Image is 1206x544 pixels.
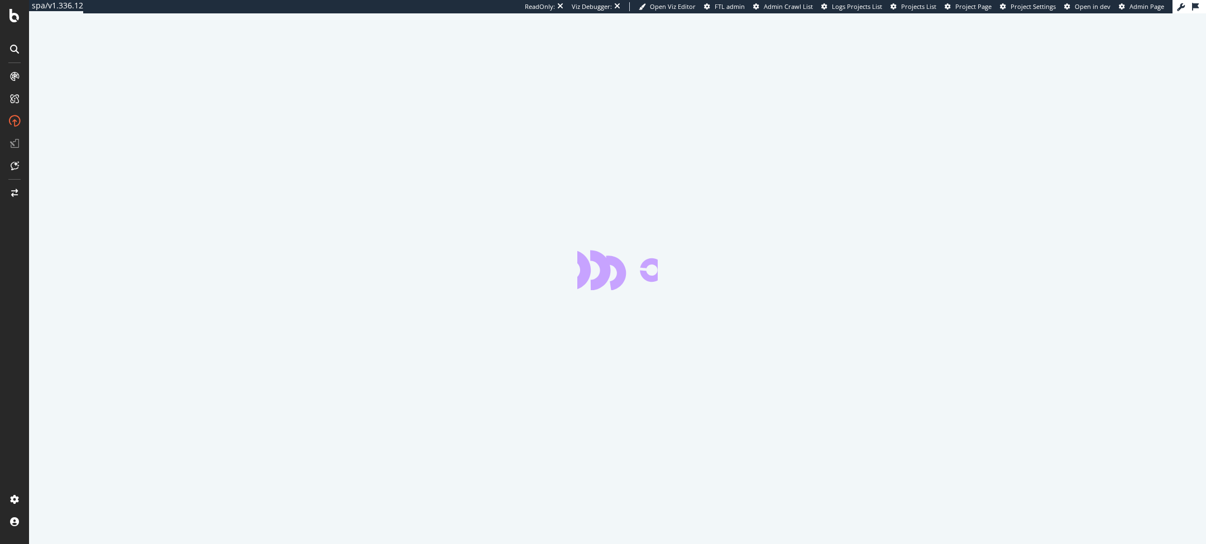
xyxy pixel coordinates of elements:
a: Admin Page [1119,2,1164,11]
a: Logs Projects List [821,2,882,11]
span: Admin Page [1130,2,1164,11]
span: Open in dev [1075,2,1111,11]
a: Admin Crawl List [753,2,813,11]
div: Viz Debugger: [572,2,612,11]
div: ReadOnly: [525,2,555,11]
span: Open Viz Editor [650,2,696,11]
span: Project Settings [1011,2,1056,11]
div: animation [577,250,658,290]
span: Projects List [901,2,936,11]
a: Project Settings [1000,2,1056,11]
span: Admin Crawl List [764,2,813,11]
a: Projects List [891,2,936,11]
span: Project Page [955,2,992,11]
a: FTL admin [704,2,745,11]
a: Project Page [945,2,992,11]
a: Open Viz Editor [639,2,696,11]
span: FTL admin [715,2,745,11]
span: Logs Projects List [832,2,882,11]
a: Open in dev [1064,2,1111,11]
